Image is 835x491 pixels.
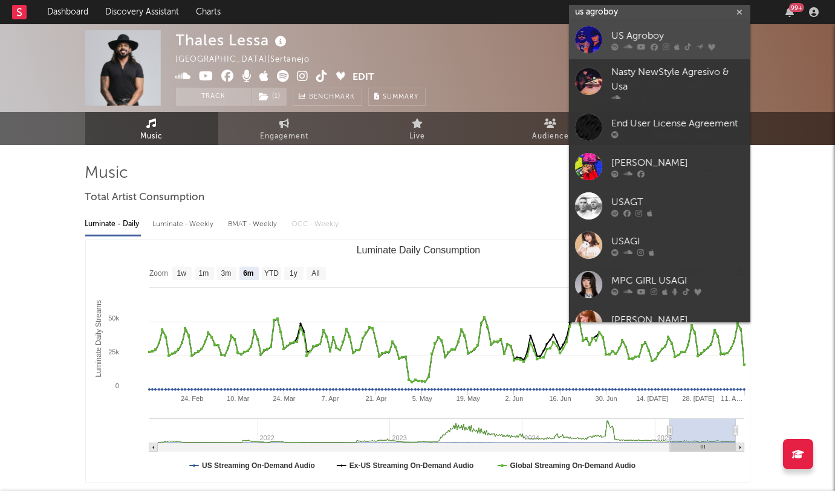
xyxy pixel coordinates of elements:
[321,395,339,402] text: 7. Apr
[383,94,419,100] span: Summary
[261,129,309,144] span: Engagement
[569,304,750,343] a: [PERSON_NAME]
[176,88,252,106] button: Track
[569,265,750,304] a: MPC GIRL USAGI
[611,195,744,210] div: USAGT
[510,461,635,470] text: Global Streaming On-Demand Audio
[532,129,569,144] span: Audience
[94,300,102,377] text: Luminate Daily Streams
[349,461,473,470] text: Ex-US Streaming On-Demand Audio
[569,226,750,265] a: USAGI
[721,395,742,402] text: 11. A…
[365,395,386,402] text: 21. Apr
[484,112,617,145] a: Audience
[789,3,804,12] div: 99 +
[221,270,231,278] text: 3m
[202,461,315,470] text: US Streaming On-Demand Audio
[636,395,668,402] text: 14. [DATE]
[549,395,571,402] text: 16. Jun
[611,29,744,44] div: US Agroboy
[569,20,750,59] a: US Agroboy
[569,147,750,186] a: [PERSON_NAME]
[176,53,324,67] div: [GEOGRAPHIC_DATA] | Sertanejo
[229,214,280,235] div: BMAT - Weekly
[310,90,356,105] span: Benchmark
[177,270,186,278] text: 1w
[595,395,617,402] text: 30. Jun
[569,186,750,226] a: USAGT
[181,395,203,402] text: 24. Feb
[293,88,362,106] a: Benchmark
[264,270,278,278] text: YTD
[149,270,168,278] text: Zoom
[611,274,744,288] div: MPC GIRL USAGI
[505,395,523,402] text: 2. Jun
[785,7,794,17] button: 99+
[353,70,375,85] button: Edit
[252,88,287,106] span: ( 1 )
[611,117,744,131] div: End User License Agreement
[311,270,319,278] text: All
[410,129,426,144] span: Live
[85,112,218,145] a: Music
[611,313,744,328] div: [PERSON_NAME]
[273,395,296,402] text: 24. Mar
[85,214,141,235] div: Luminate - Daily
[351,112,484,145] a: Live
[108,314,119,322] text: 50k
[198,270,209,278] text: 1m
[176,30,290,50] div: Thales Lessa
[218,112,351,145] a: Engagement
[569,108,750,147] a: End User License Agreement
[611,156,744,171] div: [PERSON_NAME]
[85,190,205,205] span: Total Artist Consumption
[290,270,297,278] text: 1y
[611,235,744,249] div: USAGI
[252,88,287,106] button: (1)
[682,395,714,402] text: 28. [DATE]
[368,88,426,106] button: Summary
[243,270,253,278] text: 6m
[356,245,480,255] text: Luminate Daily Consumption
[115,382,119,389] text: 0
[108,348,119,356] text: 25k
[140,129,163,144] span: Music
[611,65,744,94] div: Nasty NewStyle Agresivo & Usa
[153,214,216,235] div: Luminate - Weekly
[227,395,250,402] text: 10. Mar
[456,395,480,402] text: 19. May
[86,240,750,482] svg: Luminate Daily Consumption
[569,59,750,108] a: Nasty NewStyle Agresivo & Usa
[569,5,750,20] input: Search for artists
[412,395,432,402] text: 5. May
